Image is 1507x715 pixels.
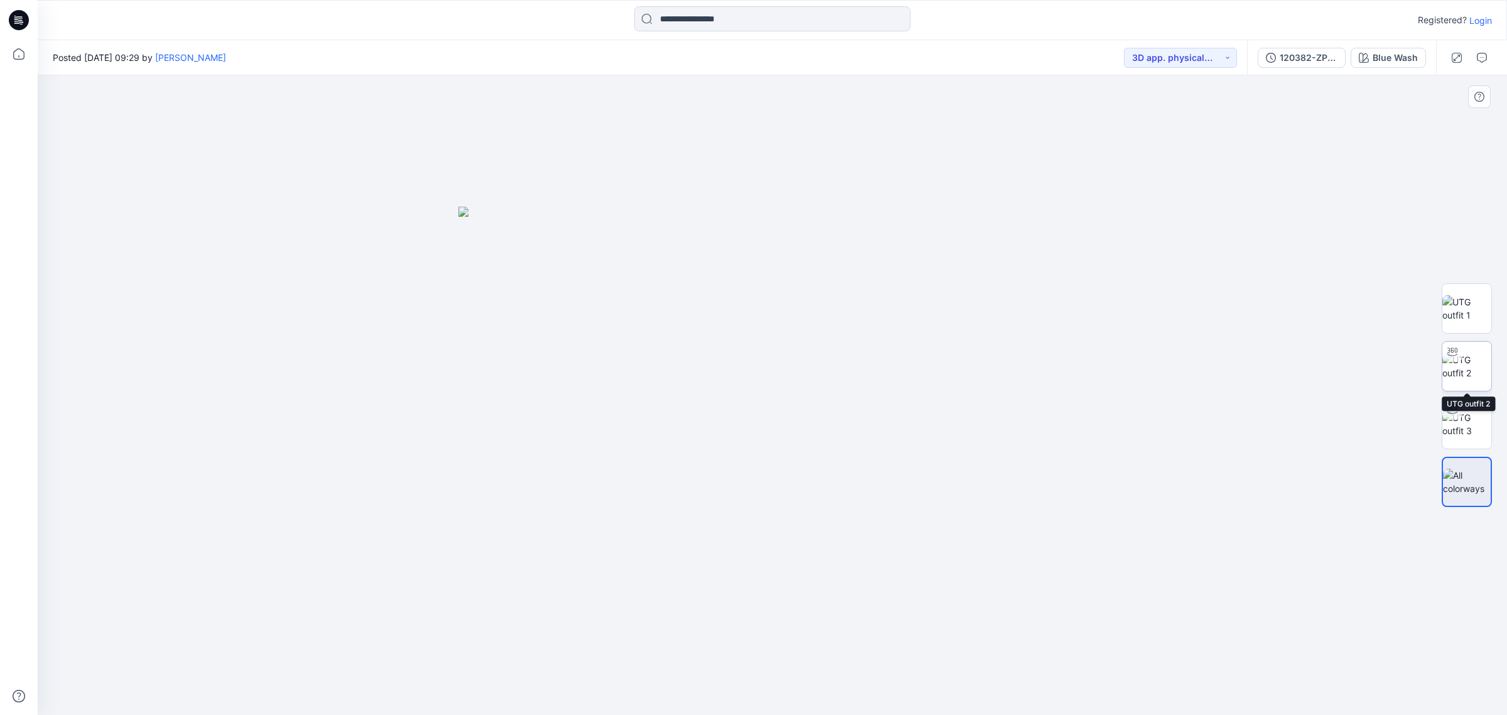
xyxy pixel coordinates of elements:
[1442,353,1491,379] img: UTG outfit 2
[1442,411,1491,437] img: UTG outfit 3
[1469,14,1492,27] p: Login
[1258,48,1346,68] button: 120382-ZPL DEV2 KM
[1443,469,1491,495] img: All colorways
[1442,295,1491,322] img: UTG outfit 1
[1373,51,1418,65] div: Blue Wash
[155,52,226,63] a: [PERSON_NAME]
[458,207,1086,715] img: eyJhbGciOiJIUzI1NiIsImtpZCI6IjAiLCJzbHQiOiJzZXMiLCJ0eXAiOiJKV1QifQ.eyJkYXRhIjp7InR5cGUiOiJzdG9yYW...
[53,51,226,64] span: Posted [DATE] 09:29 by
[1351,48,1426,68] button: Blue Wash
[1280,51,1337,65] div: 120382-ZPL DEV2 KM
[1418,13,1467,28] p: Registered?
